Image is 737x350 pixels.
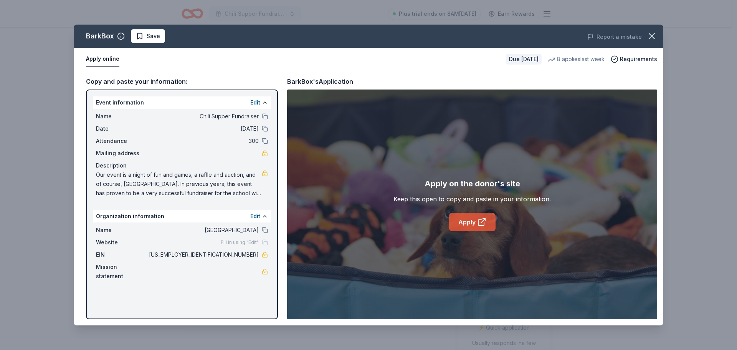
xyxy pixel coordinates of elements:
[221,239,259,245] span: Fill in using "Edit"
[147,226,259,235] span: [GEOGRAPHIC_DATA]
[131,29,165,43] button: Save
[96,124,147,133] span: Date
[96,136,147,146] span: Attendance
[96,238,147,247] span: Website
[587,32,642,41] button: Report a mistake
[611,55,657,64] button: Requirements
[96,250,147,259] span: EIN
[147,250,259,259] span: [US_EMPLOYER_IDENTIFICATION_NUMBER]
[86,51,119,67] button: Apply online
[393,194,551,204] div: Keep this open to copy and paste in your information.
[506,54,542,65] div: Due [DATE]
[147,112,259,121] span: Chili Supper Fundraiser
[96,262,147,281] span: Mission statement
[96,112,147,121] span: Name
[250,212,260,221] button: Edit
[449,213,496,231] a: Apply
[93,96,271,109] div: Event information
[93,210,271,222] div: Organization information
[250,98,260,107] button: Edit
[96,161,268,170] div: Description
[96,170,262,198] span: Our event is a night of fun and games, a raffle and auction, and of course, [GEOGRAPHIC_DATA]. In...
[548,55,605,64] div: 8 applies last week
[147,32,160,41] span: Save
[425,177,520,190] div: Apply on the donor's site
[147,136,259,146] span: 300
[86,76,278,86] div: Copy and paste your information:
[86,30,114,42] div: BarkBox
[96,226,147,235] span: Name
[147,124,259,133] span: [DATE]
[96,149,147,158] span: Mailing address
[287,76,353,86] div: BarkBox's Application
[620,55,657,64] span: Requirements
